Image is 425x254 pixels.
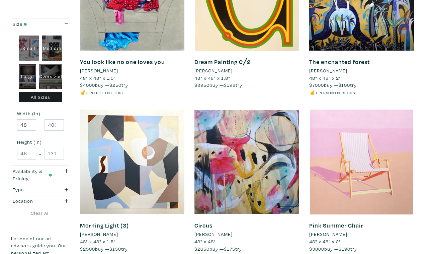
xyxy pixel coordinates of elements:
small: Height (in) [17,140,64,144]
span: $4000 [80,82,95,88]
span: $190 [339,246,350,252]
span: $100 [338,82,350,88]
a: [PERSON_NAME] [309,231,414,238]
span: 48" x 48" x 1.5" [80,75,116,81]
button: Location [11,195,70,206]
li: [PERSON_NAME] [194,231,233,238]
a: You look like no one loves you [80,58,165,66]
span: $7000 [309,82,324,88]
button: Type [11,184,70,195]
a: [PERSON_NAME] [80,67,185,74]
span: $175 [224,246,235,252]
a: [PERSON_NAME] [309,67,414,74]
span: buy — try [309,246,357,252]
div: Size [13,20,52,28]
span: $150 [109,246,121,252]
span: buy — try [194,246,242,252]
span: $2650 [194,246,209,252]
span: 48" x 48" x 2" [309,238,341,245]
small: 1 person likes this [316,90,355,95]
span: $250 [109,82,121,88]
div: Location [13,197,52,205]
span: $2500 [80,246,95,252]
small: Width (in) [17,111,64,116]
span: - [39,121,41,130]
li: ☝️ [309,89,414,96]
span: 48" x 48" x 1.8" [194,75,230,81]
div: Small [19,36,39,61]
li: [PERSON_NAME] [309,231,347,238]
li: [PERSON_NAME] [80,67,118,74]
span: $3800 [309,246,324,252]
li: [PERSON_NAME] [309,67,347,74]
span: buy — try [80,246,128,252]
a: Morning Light (3) [80,221,129,229]
a: Clear All [11,209,70,217]
span: $198 [224,82,236,88]
span: - [39,149,41,158]
li: ✌️ [80,89,185,96]
a: [PERSON_NAME] [80,231,185,238]
span: 48" x 48" x 1.5" [80,238,116,245]
span: 48" x 48" [194,238,216,245]
span: buy — try [80,82,128,88]
a: Dream Painting C╱2 [194,58,251,66]
span: buy — try [194,82,242,88]
button: Size [11,18,70,29]
div: Medium [42,36,62,61]
span: 48" x 48" x 2" [309,75,341,81]
span: $3950 [194,82,209,88]
li: [PERSON_NAME] [194,67,233,74]
div: Availability & Pricing [13,168,52,182]
div: Oversized [39,64,62,89]
a: The enchanted forest [309,58,370,66]
a: Pink Summer Chair [309,221,363,229]
button: Availability & Pricing [11,166,70,184]
div: Large [19,64,36,89]
span: buy — try [309,82,357,88]
a: [PERSON_NAME] [194,67,299,74]
a: [PERSON_NAME] [194,231,299,238]
div: Type [13,186,52,193]
a: Circus [194,221,212,229]
small: 2 people like this [86,90,123,95]
li: [PERSON_NAME] [80,231,118,238]
div: All Sizes [19,92,63,103]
